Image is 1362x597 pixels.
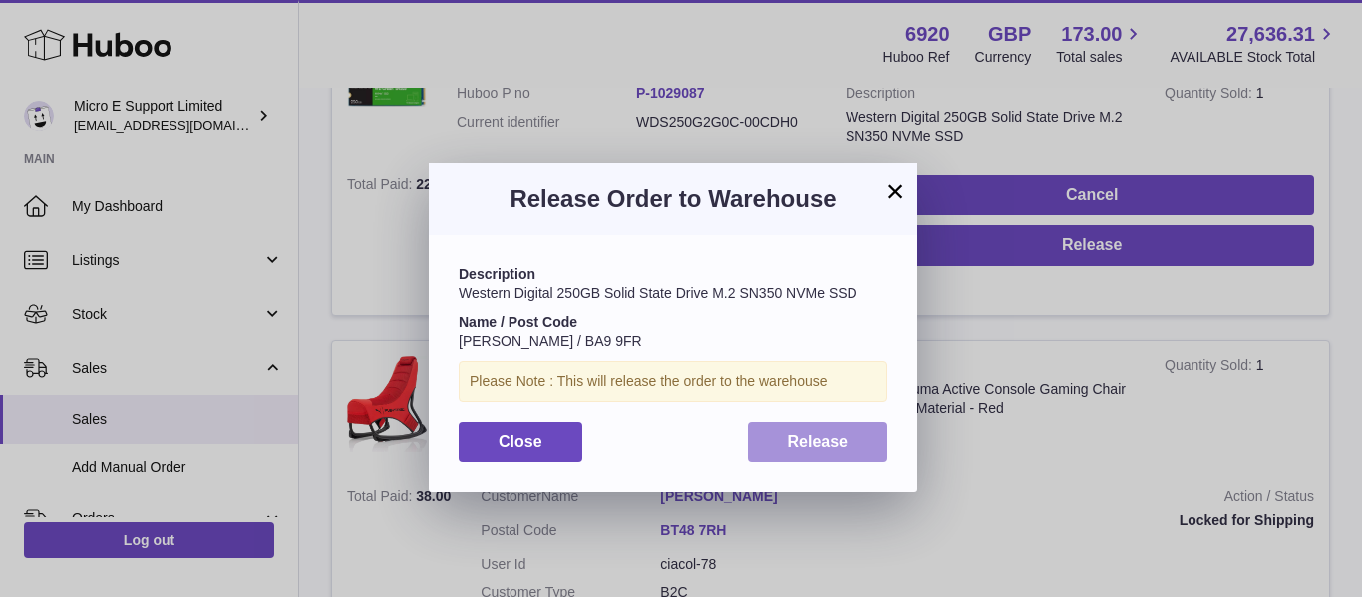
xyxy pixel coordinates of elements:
[459,183,887,215] h3: Release Order to Warehouse
[499,433,542,449] span: Close
[788,433,849,449] span: Release
[459,285,857,301] span: Western Digital 250GB Solid State Drive M.2 SN350 NVMe SSD
[459,314,577,330] strong: Name / Post Code
[748,422,888,462] button: Release
[883,179,907,203] button: ×
[459,422,582,462] button: Close
[459,333,642,349] span: [PERSON_NAME] / BA9 9FR
[459,361,887,402] div: Please Note : This will release the order to the warehouse
[459,266,535,282] strong: Description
